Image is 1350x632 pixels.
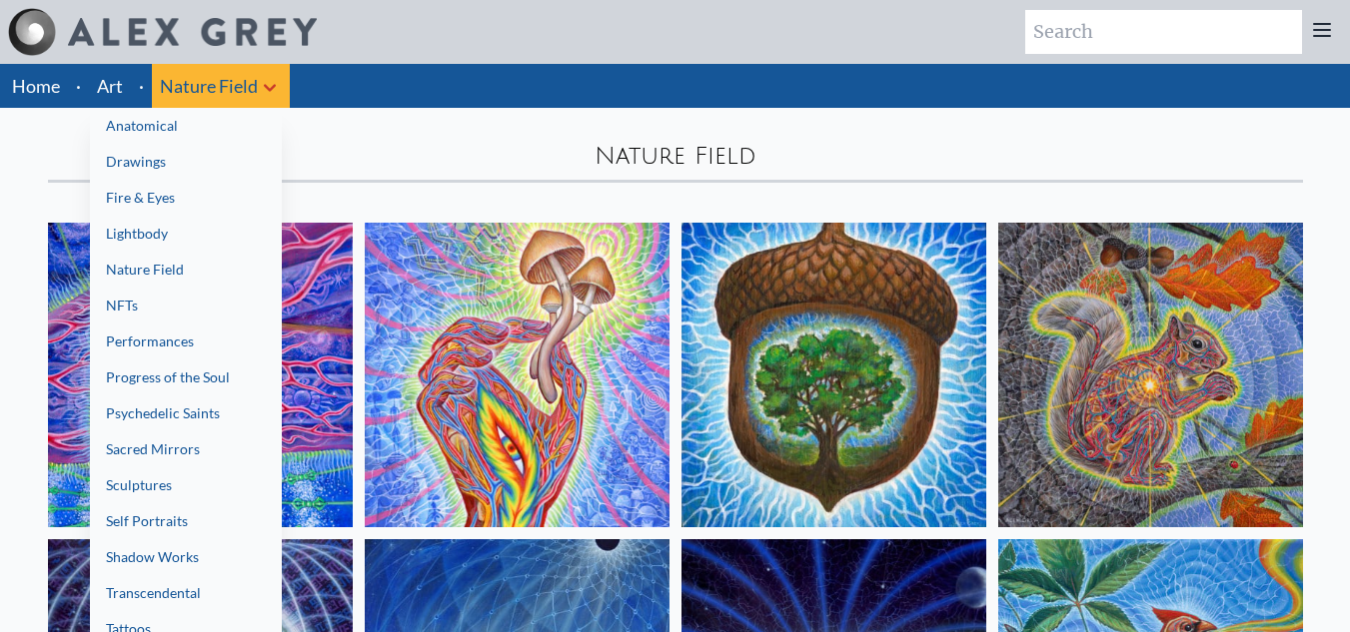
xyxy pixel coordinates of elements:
[90,539,282,575] a: Shadow Works
[90,216,282,252] a: Lightbody
[90,359,282,395] a: Progress of the Soul
[90,252,282,288] a: Nature Field
[90,108,282,144] a: Anatomical
[90,323,282,359] a: Performances
[90,288,282,323] a: NFTs
[90,431,282,467] a: Sacred Mirrors
[90,395,282,431] a: Psychedelic Saints
[90,503,282,539] a: Self Portraits
[90,180,282,216] a: Fire & Eyes
[90,575,282,611] a: Transcendental
[90,144,282,180] a: Drawings
[90,467,282,503] a: Sculptures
